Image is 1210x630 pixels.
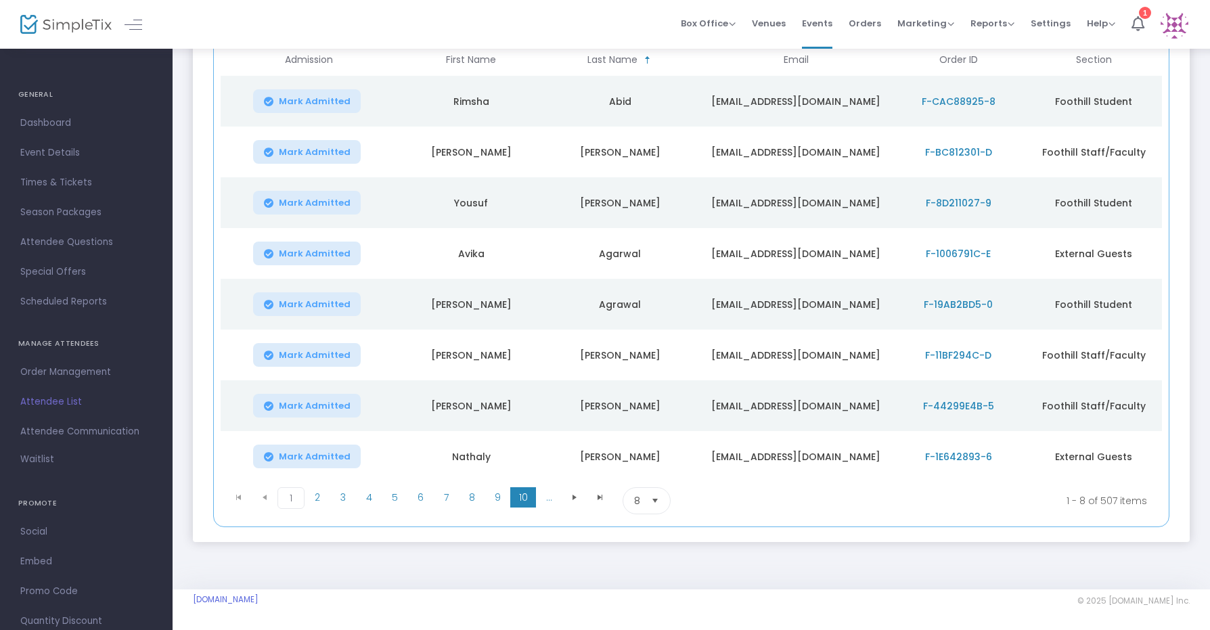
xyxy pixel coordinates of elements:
span: Venues [752,6,786,41]
span: F-8D211027-9 [926,196,991,210]
span: Promo Code [20,583,152,600]
button: Mark Admitted [253,343,361,367]
td: External Guests [1019,228,1168,279]
span: F-44299E4B-5 [923,399,994,413]
span: Page 5 [382,487,407,508]
button: Mark Admitted [253,292,361,316]
span: Sortable [642,55,653,66]
span: © 2025 [DOMAIN_NAME] Inc. [1077,595,1190,606]
button: Mark Admitted [253,191,361,215]
span: Mark Admitted [279,451,351,462]
td: Foothill Student [1019,177,1168,228]
span: F-11BF294C-D [925,348,991,362]
span: Page 9 [485,487,510,508]
span: Order ID [939,54,978,66]
span: Page 3 [330,487,356,508]
span: Admission [285,54,333,66]
span: Go to the last page [595,492,606,503]
span: Mark Admitted [279,350,351,361]
h4: GENERAL [18,81,154,108]
span: Reports [970,17,1014,30]
span: Page 10 [510,487,536,508]
span: Social [20,523,152,541]
span: Go to the next page [569,492,580,503]
span: Events [802,6,832,41]
td: [EMAIL_ADDRESS][DOMAIN_NAME] [694,228,897,279]
span: Waitlist [20,453,54,466]
kendo-pager-info: 1 - 8 of 507 items [805,487,1147,514]
td: [EMAIL_ADDRESS][DOMAIN_NAME] [694,380,897,431]
span: F-1006791C-E [926,247,991,261]
span: Attendee List [20,393,152,411]
span: Settings [1031,6,1071,41]
button: Select [646,488,665,514]
span: Section [1076,54,1112,66]
td: Rimsha [397,76,545,127]
td: [PERSON_NAME] [397,380,545,431]
td: [PERSON_NAME] [545,380,694,431]
span: First Name [446,54,496,66]
span: 8 [634,494,640,508]
button: Mark Admitted [253,445,361,468]
td: Avika [397,228,545,279]
td: [PERSON_NAME] [397,279,545,330]
td: [EMAIL_ADDRESS][DOMAIN_NAME] [694,177,897,228]
span: Marketing [897,17,954,30]
span: Last Name [587,54,637,66]
span: Season Packages [20,204,152,221]
td: Nathaly [397,431,545,482]
td: Foothill Staff/Faculty [1019,330,1168,380]
span: Mark Admitted [279,198,351,208]
h4: MANAGE ATTENDEES [18,330,154,357]
span: Go to the next page [562,487,587,508]
td: Abid [545,76,694,127]
span: Page 2 [305,487,330,508]
td: [PERSON_NAME] [397,127,545,177]
td: External Guests [1019,431,1168,482]
span: Embed [20,553,152,570]
span: Mark Admitted [279,248,351,259]
button: Mark Admitted [253,394,361,418]
td: Foothill Student [1019,279,1168,330]
span: Dashboard [20,114,152,132]
td: [EMAIL_ADDRESS][DOMAIN_NAME] [694,76,897,127]
span: Page 6 [407,487,433,508]
span: Orders [849,6,881,41]
span: Event Details [20,144,152,162]
span: F-1E642893-6 [925,450,992,464]
button: Mark Admitted [253,89,361,113]
span: F-BC812301-D [925,145,992,159]
td: [PERSON_NAME] [397,330,545,380]
span: Mark Admitted [279,299,351,310]
span: Help [1087,17,1115,30]
span: Scheduled Reports [20,293,152,311]
td: [PERSON_NAME] [545,431,694,482]
span: Order Management [20,363,152,381]
td: [EMAIL_ADDRESS][DOMAIN_NAME] [694,127,897,177]
td: [EMAIL_ADDRESS][DOMAIN_NAME] [694,431,897,482]
td: [PERSON_NAME] [545,177,694,228]
span: Mark Admitted [279,401,351,411]
td: Foothill Staff/Faculty [1019,380,1168,431]
a: [DOMAIN_NAME] [193,594,259,605]
td: Agarwal [545,228,694,279]
span: Page 8 [459,487,485,508]
td: Agrawal [545,279,694,330]
span: Page 4 [356,487,382,508]
span: Page 1 [277,487,305,509]
div: 1 [1139,7,1151,19]
span: Email [784,54,809,66]
h4: PROMOTE [18,490,154,517]
span: F-19AB2BD5-0 [924,298,993,311]
span: Page 11 [536,487,562,508]
span: Page 7 [433,487,459,508]
span: Attendee Questions [20,233,152,251]
td: Foothill Staff/Faculty [1019,127,1168,177]
span: Mark Admitted [279,147,351,158]
span: Mark Admitted [279,96,351,107]
td: Foothill Student [1019,76,1168,127]
td: Yousuf [397,177,545,228]
td: [PERSON_NAME] [545,330,694,380]
button: Mark Admitted [253,140,361,164]
span: Attendee Communication [20,423,152,441]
